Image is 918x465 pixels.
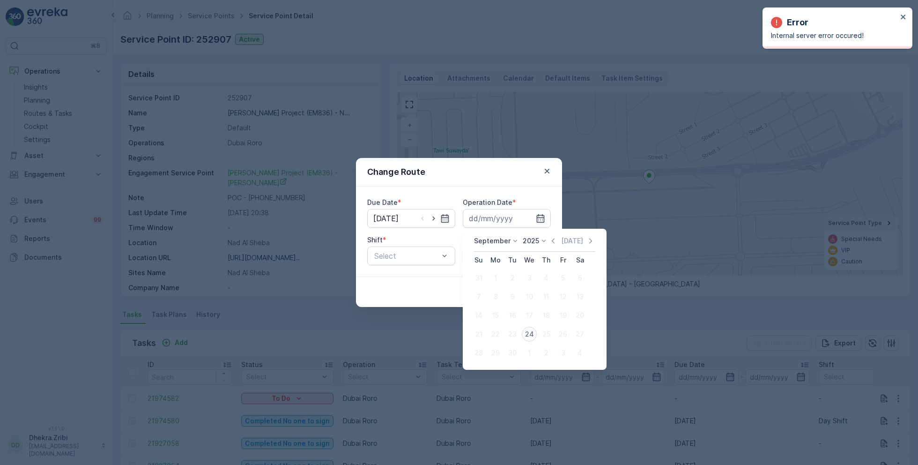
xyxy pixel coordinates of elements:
[367,209,455,228] input: dd/mm/yyyy
[487,252,504,269] th: Monday
[900,13,907,22] button: close
[555,252,571,269] th: Friday
[488,308,503,323] div: 15
[471,308,486,323] div: 14
[522,345,537,360] div: 1
[488,345,503,360] div: 29
[505,327,520,342] div: 23
[572,270,587,285] div: 6
[555,289,570,304] div: 12
[522,308,537,323] div: 17
[488,289,503,304] div: 8
[571,252,588,269] th: Saturday
[522,327,537,342] div: 24
[470,252,487,269] th: Sunday
[539,270,554,285] div: 4
[488,327,503,342] div: 22
[555,345,570,360] div: 3
[463,209,551,228] input: dd/mm/yyyy
[555,327,570,342] div: 26
[474,236,511,246] p: September
[471,345,486,360] div: 28
[522,289,537,304] div: 10
[367,165,425,179] p: Change Route
[538,252,555,269] th: Thursday
[572,345,587,360] div: 4
[488,270,503,285] div: 1
[555,308,570,323] div: 19
[471,289,486,304] div: 7
[522,270,537,285] div: 3
[521,252,538,269] th: Wednesday
[555,270,570,285] div: 5
[463,198,512,206] label: Operation Date
[505,289,520,304] div: 9
[539,345,554,360] div: 2
[787,16,808,29] p: Error
[572,327,587,342] div: 27
[771,31,897,40] p: Internal server error occured!
[374,250,439,262] p: Select
[539,327,554,342] div: 25
[471,327,486,342] div: 21
[539,289,554,304] div: 11
[505,308,520,323] div: 16
[504,252,521,269] th: Tuesday
[505,270,520,285] div: 2
[367,236,383,244] label: Shift
[471,270,486,285] div: 31
[561,236,583,246] p: [DATE]
[523,236,539,246] p: 2025
[539,308,554,323] div: 18
[572,289,587,304] div: 13
[367,198,398,206] label: Due Date
[505,345,520,360] div: 30
[572,308,587,323] div: 20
